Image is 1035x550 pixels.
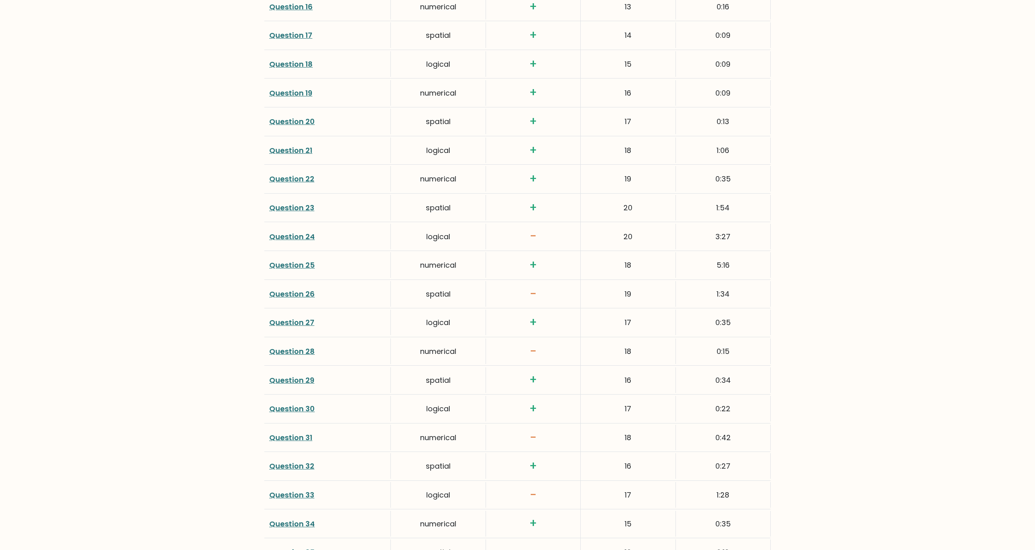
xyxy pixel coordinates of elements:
div: 0:35 [676,511,771,537]
a: Question 32 [269,461,314,471]
div: 19 [581,166,675,192]
a: Question 27 [269,317,314,327]
div: 15 [581,51,675,77]
h3: + [491,402,575,416]
div: 16 [581,80,675,106]
div: 20 [581,224,675,249]
div: 0:35 [676,166,771,192]
a: Question 26 [269,289,315,299]
div: 14 [581,22,675,48]
div: 17 [581,109,675,134]
h3: - [491,431,575,445]
a: Question 23 [269,203,314,213]
div: 16 [581,453,675,479]
div: 0:15 [676,338,771,364]
h3: - [491,287,575,301]
div: 16 [581,367,675,393]
div: 18 [581,338,675,364]
h3: + [491,57,575,71]
div: numerical [391,425,486,450]
h3: + [491,201,575,215]
h3: + [491,258,575,272]
div: spatial [391,367,486,393]
div: 0:09 [676,22,771,48]
div: 0:42 [676,425,771,450]
h3: - [491,488,575,502]
div: 5:16 [676,252,771,278]
h3: + [491,28,575,42]
div: 1:34 [676,281,771,307]
div: 0:34 [676,367,771,393]
a: Question 16 [269,2,313,12]
a: Question 33 [269,490,314,500]
a: Question 22 [269,174,314,184]
h3: + [491,459,575,473]
div: logical [391,396,486,421]
a: Question 34 [269,519,315,529]
div: logical [391,224,486,249]
div: 17 [581,482,675,508]
div: 17 [581,396,675,421]
div: numerical [391,80,486,106]
h3: - [491,345,575,358]
h3: + [491,517,575,530]
div: numerical [391,338,486,364]
a: Question 24 [269,231,315,242]
a: Question 17 [269,30,312,40]
a: Question 28 [269,346,315,356]
a: Question 31 [269,432,312,443]
div: numerical [391,166,486,192]
h3: + [491,115,575,129]
div: logical [391,310,486,335]
h3: + [491,172,575,186]
div: 19 [581,281,675,307]
h3: + [491,86,575,100]
div: 18 [581,252,675,278]
a: Question 19 [269,88,312,98]
a: Question 21 [269,145,312,155]
a: Question 29 [269,375,314,385]
h3: + [491,316,575,330]
div: 3:27 [676,224,771,249]
div: 1:06 [676,137,771,163]
a: Question 20 [269,116,315,127]
div: spatial [391,109,486,134]
a: Question 25 [269,260,315,270]
div: logical [391,51,486,77]
a: Question 30 [269,404,315,414]
div: logical [391,482,486,508]
div: 18 [581,425,675,450]
div: spatial [391,22,486,48]
div: 0:35 [676,310,771,335]
div: spatial [391,281,486,307]
h3: + [491,144,575,157]
h3: + [491,373,575,387]
a: Question 18 [269,59,313,69]
div: 15 [581,511,675,537]
div: 1:54 [676,195,771,220]
div: 0:27 [676,453,771,479]
div: 0:09 [676,80,771,106]
div: 0:09 [676,51,771,77]
div: logical [391,137,486,163]
div: 17 [581,310,675,335]
h3: - [491,229,575,243]
div: 20 [581,195,675,220]
div: 0:13 [676,109,771,134]
div: 1:28 [676,482,771,508]
div: numerical [391,252,486,278]
div: spatial [391,195,486,220]
div: numerical [391,511,486,537]
div: spatial [391,453,486,479]
div: 0:22 [676,396,771,421]
div: 18 [581,137,675,163]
